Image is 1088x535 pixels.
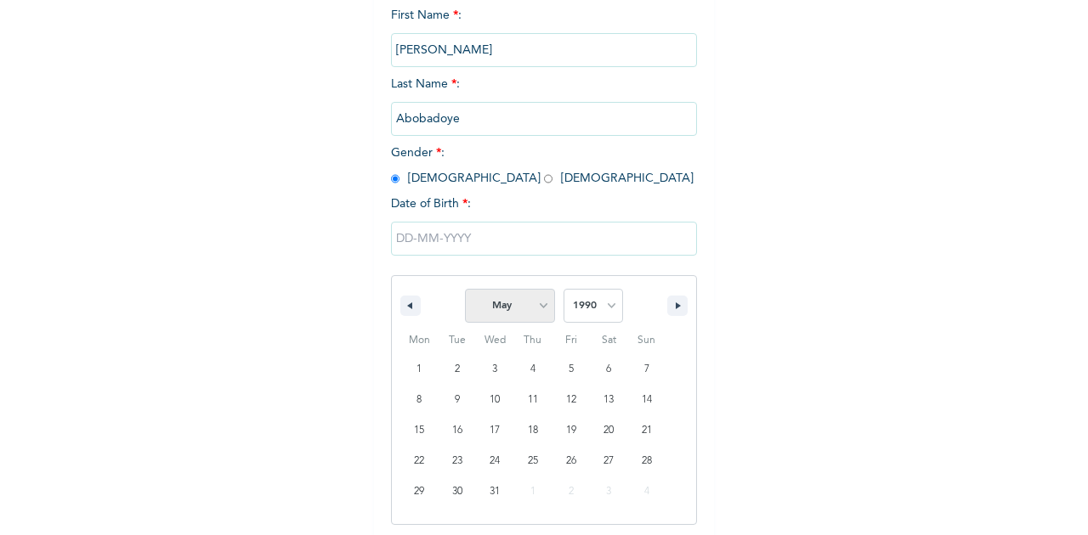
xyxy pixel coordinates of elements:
span: 9 [455,385,460,415]
span: 1 [416,354,422,385]
button: 12 [552,385,590,415]
button: 8 [400,385,439,415]
span: 13 [603,385,614,415]
span: 31 [490,476,500,507]
span: 24 [490,446,500,476]
span: Date of Birth : [391,195,471,213]
span: 25 [528,446,538,476]
span: 12 [566,385,576,415]
span: First Name : [391,9,697,56]
button: 4 [514,354,552,385]
span: 11 [528,385,538,415]
span: 29 [414,476,424,507]
button: 23 [439,446,477,476]
span: Thu [514,327,552,354]
button: 5 [552,354,590,385]
span: 23 [452,446,462,476]
button: 11 [514,385,552,415]
button: 14 [627,385,666,415]
span: 20 [603,415,614,446]
span: 7 [644,354,649,385]
span: 18 [528,415,538,446]
button: 26 [552,446,590,476]
span: Tue [439,327,477,354]
span: 16 [452,415,462,446]
button: 21 [627,415,666,446]
button: 29 [400,476,439,507]
span: 26 [566,446,576,476]
span: Sun [627,327,666,354]
span: 10 [490,385,500,415]
input: Enter your first name [391,33,697,67]
span: 5 [569,354,574,385]
button: 15 [400,415,439,446]
input: DD-MM-YYYY [391,222,697,256]
input: Enter your last name [391,102,697,136]
span: 17 [490,415,500,446]
span: 28 [642,446,652,476]
button: 16 [439,415,477,446]
button: 6 [590,354,628,385]
span: 4 [530,354,535,385]
button: 28 [627,446,666,476]
span: 22 [414,446,424,476]
button: 18 [514,415,552,446]
button: 3 [476,354,514,385]
button: 10 [476,385,514,415]
button: 17 [476,415,514,446]
span: 19 [566,415,576,446]
span: 30 [452,476,462,507]
button: 27 [590,446,628,476]
span: Wed [476,327,514,354]
button: 20 [590,415,628,446]
button: 1 [400,354,439,385]
span: Last Name : [391,78,697,125]
button: 22 [400,446,439,476]
button: 30 [439,476,477,507]
span: 3 [492,354,497,385]
span: 8 [416,385,422,415]
span: 6 [606,354,611,385]
span: Mon [400,327,439,354]
button: 25 [514,446,552,476]
span: 21 [642,415,652,446]
span: Sat [590,327,628,354]
button: 9 [439,385,477,415]
button: 7 [627,354,666,385]
span: Gender : [DEMOGRAPHIC_DATA] [DEMOGRAPHIC_DATA] [391,147,694,184]
span: Fri [552,327,590,354]
span: 15 [414,415,424,446]
span: 27 [603,446,614,476]
button: 31 [476,476,514,507]
button: 2 [439,354,477,385]
button: 24 [476,446,514,476]
span: 14 [642,385,652,415]
span: 2 [455,354,460,385]
button: 13 [590,385,628,415]
button: 19 [552,415,590,446]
